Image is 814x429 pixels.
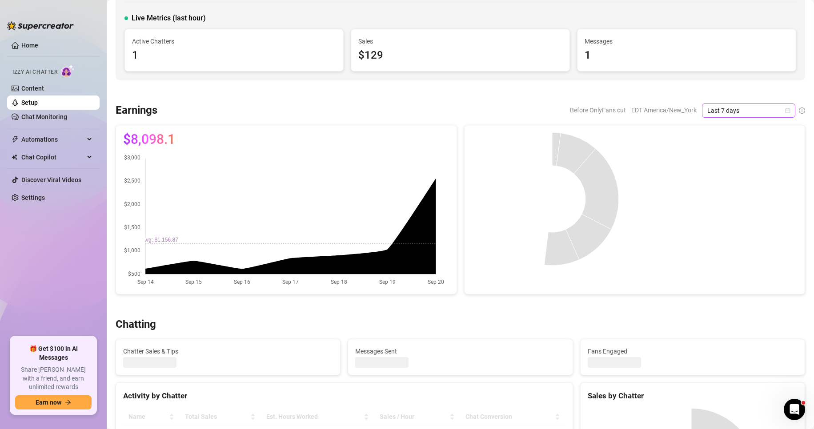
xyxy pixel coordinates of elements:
iframe: Intercom live chat [784,399,805,420]
img: AI Chatter [61,64,75,77]
img: Chat Copilot [12,154,17,160]
div: Sales by Chatter [588,390,798,402]
div: 1 [585,47,789,64]
span: Sales [358,36,562,46]
span: EDT America/New_York [631,103,697,117]
a: Settings [21,194,45,201]
span: Active Chatters [132,36,336,46]
span: info-circle [799,107,805,114]
span: Share [PERSON_NAME] with a friend, and earn unlimited rewards [15,365,92,392]
span: Messages [585,36,789,46]
a: Content [21,85,44,92]
span: arrow-right [65,399,71,405]
span: thunderbolt [12,136,19,143]
span: calendar [785,108,790,113]
span: 🎁 Get $100 in AI Messages [15,345,92,362]
div: Activity by Chatter [123,390,565,402]
span: Earn now [36,399,61,406]
span: Automations [21,132,84,147]
a: Home [21,42,38,49]
span: Izzy AI Chatter [12,68,57,76]
span: Before OnlyFans cut [570,103,626,117]
h3: Earnings [116,103,157,118]
h3: Chatting [116,318,156,332]
span: $8,098.1 [123,132,175,147]
a: Chat Monitoring [21,113,67,120]
span: Fans Engaged [588,346,798,356]
a: Discover Viral Videos [21,176,81,183]
span: Live Metrics (last hour) [132,13,206,24]
button: Earn nowarrow-right [15,395,92,409]
span: Last 7 days [707,104,790,117]
img: logo-BBDzfeDw.svg [7,21,74,30]
div: 1 [132,47,336,64]
div: $129 [358,47,562,64]
span: Chatter Sales & Tips [123,346,333,356]
span: Messages Sent [355,346,565,356]
a: Setup [21,99,38,106]
span: Chat Copilot [21,150,84,164]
